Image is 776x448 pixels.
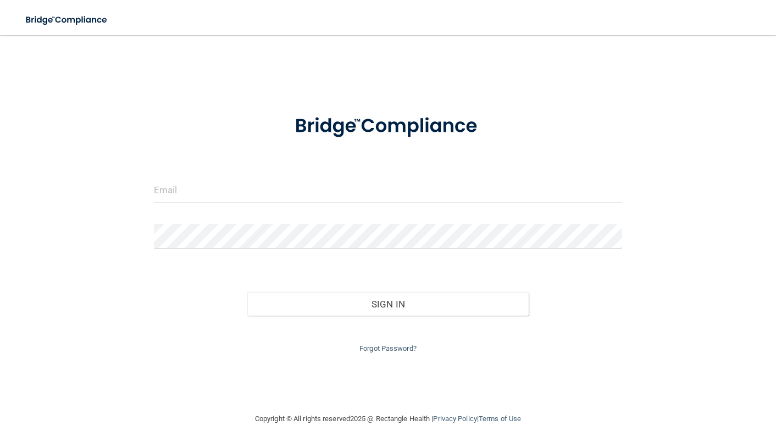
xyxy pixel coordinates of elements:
[359,344,417,352] a: Forgot Password?
[247,292,529,316] button: Sign In
[16,9,118,31] img: bridge_compliance_login_screen.278c3ca4.svg
[154,178,623,203] input: Email
[275,101,501,152] img: bridge_compliance_login_screen.278c3ca4.svg
[433,415,476,423] a: Privacy Policy
[479,415,521,423] a: Terms of Use
[187,401,589,436] div: Copyright © All rights reserved 2025 @ Rectangle Health | |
